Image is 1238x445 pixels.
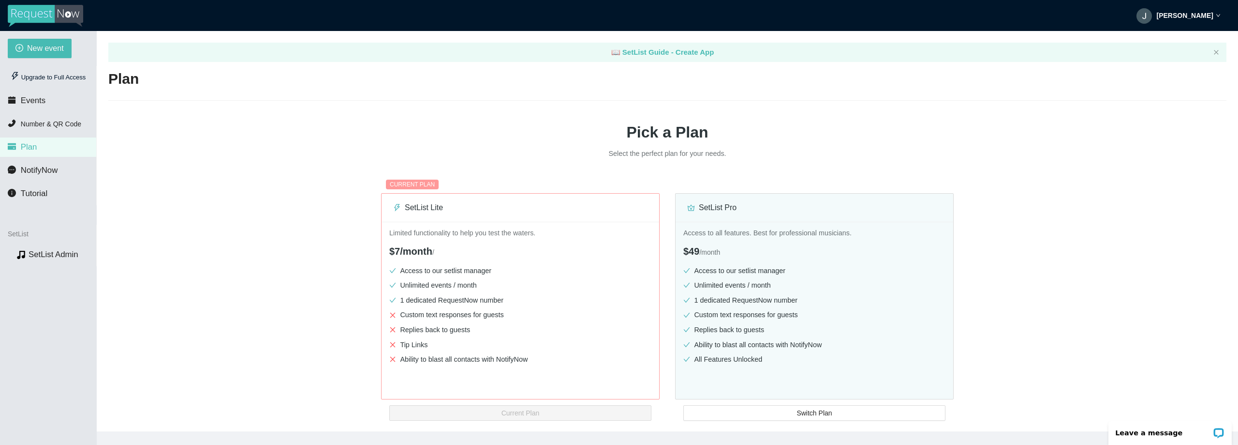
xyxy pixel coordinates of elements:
[1213,49,1219,55] span: close
[389,267,396,274] span: check
[21,142,37,152] span: Plan
[683,246,699,257] span: $49
[8,166,16,174] span: message
[108,120,1226,144] h1: Pick a Plan
[8,189,16,197] span: info-circle
[389,297,396,304] span: check
[393,204,401,212] span: thunderbolt
[389,324,651,336] li: Replies back to guests
[8,5,83,27] img: RequestNow
[389,326,396,333] span: close
[699,248,720,256] span: / month
[389,405,651,421] button: Current Plan
[393,201,648,214] div: SetList Lite
[683,295,945,306] li: 1 dedicated RequestNow number
[683,341,690,348] span: check
[683,228,945,239] p: Access to all features. Best for professional musicians.
[27,42,64,54] span: New event
[687,201,942,214] div: SetList Pro
[1216,13,1221,18] span: down
[687,204,695,212] span: crown
[386,180,439,189] sup: CURRENT PLAN
[683,356,690,363] span: check
[8,142,16,151] span: credit-card
[8,39,72,58] button: plus-circleNew event
[21,166,58,175] span: NotifyNow
[683,312,690,319] span: check
[389,282,396,289] span: check
[8,96,16,104] span: calendar
[432,248,434,256] span: /
[683,354,945,365] li: All Features Unlocked
[522,148,812,159] p: Select the perfect plan for your needs.
[29,250,78,259] a: SetList Admin
[683,267,690,274] span: check
[683,324,945,336] li: Replies back to guests
[108,69,1226,89] h2: Plan
[683,339,945,351] li: Ability to blast all contacts with NotifyNow
[1157,12,1213,19] strong: [PERSON_NAME]
[1102,414,1238,445] iframe: LiveChat chat widget
[1136,8,1152,24] img: ACg8ocIhu6XlY3ywYf2OdkpkBS9L_n1A6-BCx1cN_JdWc6kgPIn4Yg=s96-c
[389,246,432,257] span: $7/month
[389,339,651,351] li: Tip Links
[389,312,396,319] span: close
[683,280,945,291] li: Unlimited events / month
[611,48,620,56] span: laptop
[389,354,651,365] li: Ability to blast all contacts with NotifyNow
[389,341,396,348] span: close
[683,282,690,289] span: check
[389,265,651,276] li: Access to our setlist manager
[21,120,81,128] span: Number & QR Code
[389,280,651,291] li: Unlimited events / month
[1213,49,1219,56] button: close
[389,309,651,321] li: Custom text responses for guests
[21,189,47,198] span: Tutorial
[683,326,690,333] span: check
[611,48,714,56] a: laptop SetList Guide - Create App
[15,44,23,53] span: plus-circle
[389,356,396,363] span: close
[8,119,16,127] span: phone
[683,405,945,421] button: Switch Plan
[683,297,690,304] span: check
[796,408,832,418] span: Switch Plan
[683,265,945,276] li: Access to our setlist manager
[8,68,88,87] div: Upgrade to Full Access
[11,72,19,80] span: thunderbolt
[21,96,45,105] span: Events
[389,228,651,239] p: Limited functionality to help you test the waters.
[389,295,651,306] li: 1 dedicated RequestNow number
[683,309,945,321] li: Custom text responses for guests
